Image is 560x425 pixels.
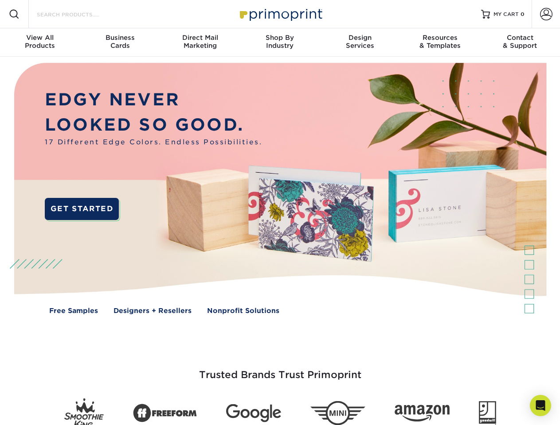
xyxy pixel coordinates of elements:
a: Resources& Templates [400,28,480,57]
input: SEARCH PRODUCTS..... [36,9,122,19]
div: & Support [480,34,560,50]
img: Amazon [395,405,450,422]
span: Resources [400,34,480,42]
a: DesignServices [320,28,400,57]
div: Industry [240,34,320,50]
div: Services [320,34,400,50]
img: Goodwill [479,401,496,425]
span: 17 Different Edge Colors. Endless Possibilities. [45,137,262,147]
p: EDGY NEVER [45,87,262,112]
span: MY CART [493,11,519,18]
span: Direct Mail [160,34,240,42]
div: Marketing [160,34,240,50]
a: Designers + Resellers [114,306,192,316]
a: Nonprofit Solutions [207,306,279,316]
span: Shop By [240,34,320,42]
span: Design [320,34,400,42]
a: GET STARTED [45,198,119,220]
div: Open Intercom Messenger [530,395,551,416]
div: Cards [80,34,160,50]
img: Primoprint [236,4,325,23]
a: BusinessCards [80,28,160,57]
h3: Trusted Brands Trust Primoprint [21,348,540,391]
a: Contact& Support [480,28,560,57]
img: Google [226,404,281,422]
p: LOOKED SO GOOD. [45,112,262,138]
a: Direct MailMarketing [160,28,240,57]
span: 0 [521,11,525,17]
span: Business [80,34,160,42]
span: Contact [480,34,560,42]
a: Shop ByIndustry [240,28,320,57]
div: & Templates [400,34,480,50]
a: Free Samples [49,306,98,316]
